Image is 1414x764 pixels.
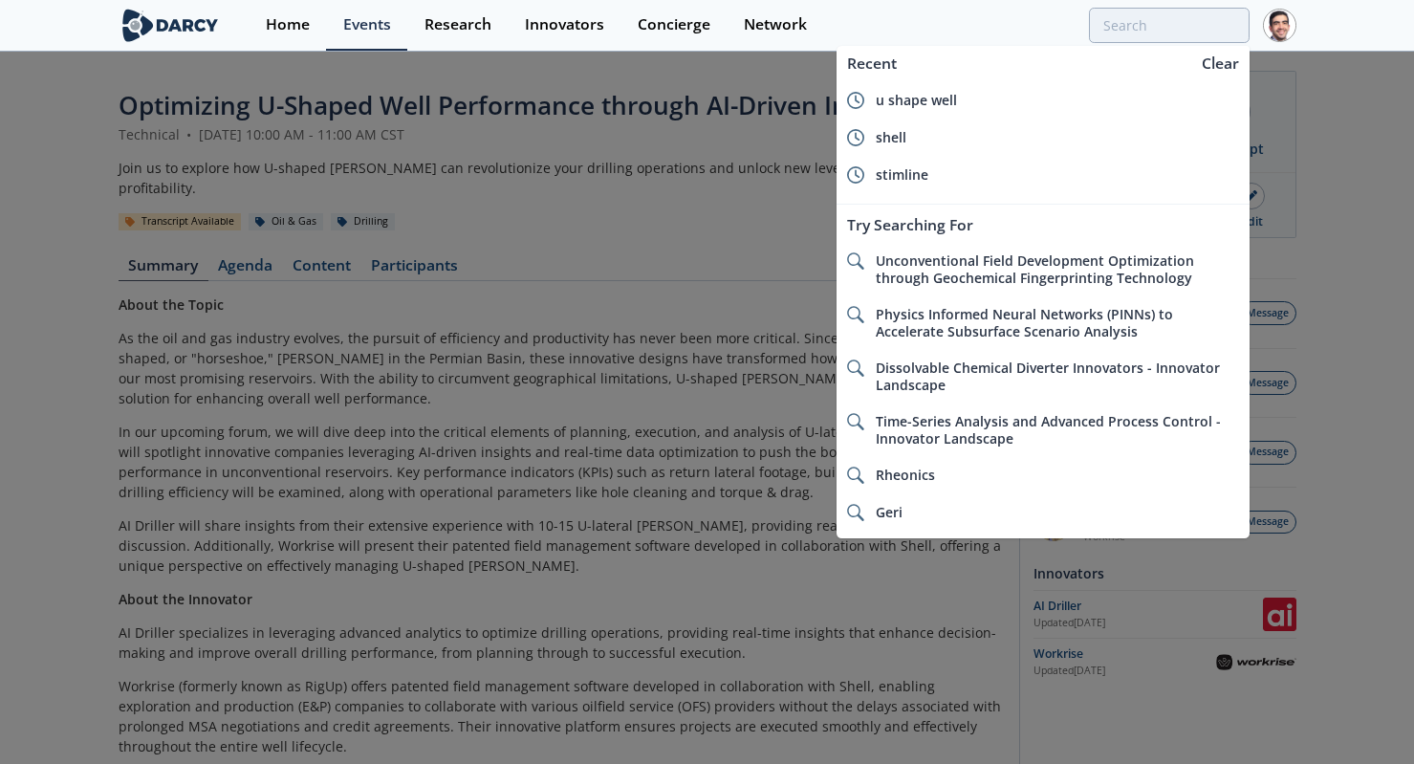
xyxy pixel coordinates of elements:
div: Try Searching For [837,207,1249,243]
span: Rheonics [876,466,935,484]
div: Recent [837,46,1191,81]
div: Home [266,17,310,33]
span: shell [876,128,906,146]
img: icon [847,413,864,430]
input: Advanced Search [1089,8,1250,43]
img: icon [847,467,864,484]
img: icon [847,306,864,323]
div: Events [343,17,391,33]
img: logo-wide.svg [119,9,223,42]
div: Clear [1195,53,1246,75]
img: icon [847,92,864,109]
span: u shape well [876,91,957,109]
img: icon [847,504,864,521]
img: icon [847,360,864,377]
div: Innovators [525,17,604,33]
span: Dissolvable Chemical Diverter Innovators - Innovator Landscape [876,359,1220,394]
span: Geri [876,503,903,521]
span: Unconventional Field Development Optimization through Geochemical Fingerprinting Technology [876,251,1194,287]
span: Physics Informed Neural Networks (PINNs) to Accelerate Subsurface Scenario Analysis [876,305,1173,340]
div: Network [744,17,807,33]
span: Time-Series Analysis and Advanced Process Control - Innovator Landscape [876,412,1221,447]
img: icon [847,166,864,184]
img: icon [847,129,864,146]
div: Concierge [638,17,710,33]
img: icon [847,252,864,270]
div: Research [424,17,491,33]
span: stimline [876,165,928,184]
img: Profile [1263,9,1296,42]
